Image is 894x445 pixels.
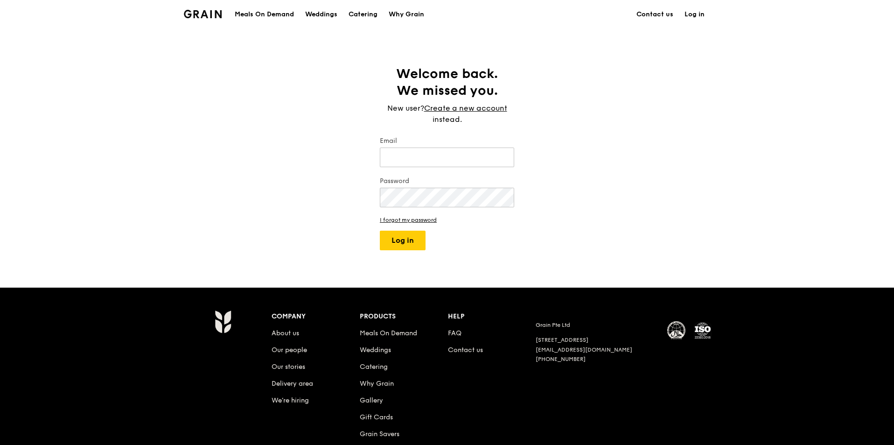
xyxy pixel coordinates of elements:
img: ISO Certified [693,321,712,340]
a: Contact us [631,0,679,28]
a: Delivery area [272,380,313,388]
a: We’re hiring [272,396,309,404]
a: Contact us [448,346,483,354]
a: Why Grain [383,0,430,28]
img: MUIS Halal Certified [667,321,686,340]
a: Weddings [300,0,343,28]
a: Catering [343,0,383,28]
div: Weddings [305,0,337,28]
a: Grain Savers [360,430,399,438]
a: Gift Cards [360,413,393,421]
a: Our stories [272,363,305,371]
img: Grain [184,10,222,18]
div: Catering [349,0,377,28]
a: Weddings [360,346,391,354]
div: Products [360,310,448,323]
a: [PHONE_NUMBER] [536,356,586,362]
a: Create a new account [424,103,507,114]
button: Log in [380,231,426,250]
div: Meals On Demand [235,0,294,28]
a: Catering [360,363,388,371]
a: [EMAIL_ADDRESS][DOMAIN_NAME] [536,346,632,353]
a: About us [272,329,299,337]
span: New user? [387,104,424,113]
label: Email [380,136,514,146]
img: Grain [215,310,231,333]
div: Help [448,310,536,323]
a: Why Grain [360,380,394,388]
div: Why Grain [389,0,424,28]
a: Meals On Demand [360,329,417,337]
div: Grain Pte Ltd [536,321,656,329]
a: Gallery [360,396,383,404]
a: FAQ [448,329,461,337]
a: Our people [272,346,307,354]
div: Company [272,310,360,323]
span: instead. [433,115,462,124]
label: Password [380,177,514,186]
a: Log in [679,0,710,28]
div: [STREET_ADDRESS] [536,336,656,344]
h1: Welcome back. We missed you. [380,65,514,99]
a: I forgot my password [380,217,514,223]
